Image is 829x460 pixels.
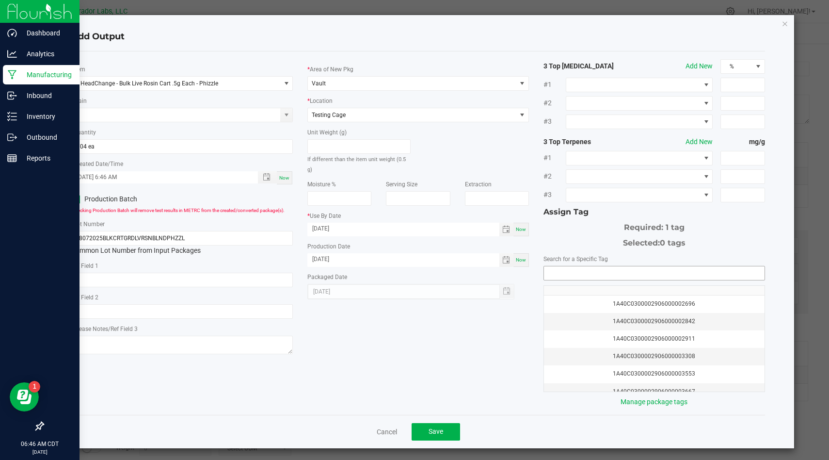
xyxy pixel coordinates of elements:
inline-svg: Inventory [7,112,17,121]
input: Date [307,253,499,265]
label: Production Date [307,242,350,251]
label: Production Batch [71,194,175,204]
button: Add New [686,137,713,147]
span: Save [429,427,443,435]
inline-svg: Analytics [7,49,17,59]
p: Analytics [17,48,75,60]
p: Inbound [17,90,75,101]
inline-svg: Outbound [7,132,17,142]
span: #3 [543,190,566,200]
p: Reports [17,152,75,164]
label: Search for a Specific Tag [543,255,608,263]
div: 1A40C0300002906000003553 [550,369,759,378]
button: Add New [686,61,713,71]
label: Item [74,65,85,74]
span: #2 [543,98,566,108]
div: Required: 1 tag [543,218,765,233]
p: Manufacturing [17,69,75,81]
small: If different than the item unit weight (0.5 g) [307,156,406,173]
span: Toggle calendar [499,223,513,236]
div: 1A40C0300002906000002842 [550,317,759,326]
span: 0 tags [660,238,686,247]
iframe: Resource center [10,382,39,411]
button: Save [412,423,460,441]
inline-svg: Reports [7,153,17,163]
label: Area of New Pkg [310,65,353,74]
label: Use By Date [307,212,341,220]
label: Packaged Date [307,273,347,281]
span: NO DATA FOUND [566,169,713,184]
span: Toggle calendar [499,253,513,267]
span: Testing Cage [312,112,346,118]
iframe: Resource center unread badge [29,381,40,393]
label: Unit Weight (g) [307,128,347,137]
div: Assign Tag [543,206,765,218]
input: NO DATA FOUND [544,266,765,280]
span: #3 [543,116,566,127]
p: [DATE] [4,448,75,456]
div: 1A40C0300002906000002696 [550,299,759,309]
label: Release Notes/Ref Field 3 [71,325,138,333]
label: Location [310,97,333,105]
label: Lot Number [74,220,105,229]
a: Manage package tags [621,398,687,406]
span: Now [279,175,289,181]
span: Now [516,227,526,232]
span: #1 [543,80,566,90]
input: Created Datetime [72,171,248,183]
span: % [721,60,752,73]
span: #1 [543,153,566,163]
label: Extraction [465,180,492,189]
div: 1A40C0300002906000003308 [550,352,759,361]
span: HeadChange - Bulk Live Rosin Cart .5g Each - Phizzle [72,77,280,90]
p: Inventory [17,111,75,122]
label: Created Date/Time [74,160,123,168]
label: Moisture % [307,180,336,189]
span: NO DATA FOUND [566,151,713,165]
span: Now [516,257,526,263]
div: 1A40C0300002906000003667 [550,387,759,396]
inline-svg: Inbound [7,91,17,100]
span: Toggle popup [258,171,277,183]
span: NO DATA FOUND [566,188,713,202]
input: Date [307,223,499,235]
inline-svg: Manufacturing [7,70,17,80]
inline-svg: Dashboard [7,28,17,38]
strong: mg/g [720,137,765,147]
label: Ref Field 1 [71,262,98,270]
span: Vault [312,80,326,87]
a: Cancel [377,427,397,437]
label: Serving Size [386,180,417,189]
h4: Add Output [71,31,765,43]
strong: 3 Top [MEDICAL_DATA] [543,61,632,71]
span: Checking Production Batch will remove test results in METRC from the created/converted package(s). [71,208,285,213]
span: #2 [543,171,566,181]
label: Quantity [74,128,96,137]
div: Common Lot Number from Input Packages [71,231,293,256]
p: Dashboard [17,27,75,39]
div: 1A40C0300002906000002911 [550,334,759,344]
strong: 3 Top Terpenes [543,137,632,147]
p: Outbound [17,131,75,143]
div: Selected: [543,233,765,249]
label: Ref Field 2 [71,293,98,302]
p: 06:46 AM CDT [4,440,75,448]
